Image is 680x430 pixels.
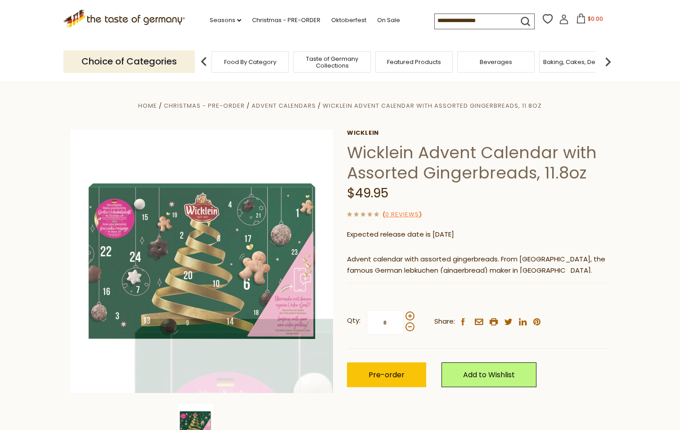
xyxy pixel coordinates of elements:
a: 0 Reviews [385,210,419,220]
a: Christmas - PRE-ORDER [164,101,245,110]
a: Baking, Cakes, Desserts [543,59,613,65]
span: ( ) [383,210,422,219]
h1: Wicklein Advent Calendar with Assorted Gingerbreads, 11.8oz [347,142,610,183]
img: Wicklein Advent Calendar Assorted Gingerbread [70,129,333,393]
a: Advent Calendars [252,101,316,110]
a: Beverages [480,59,512,65]
a: Home [138,101,157,110]
p: Advent calendar with assorted gingerbreads. From [GEOGRAPHIC_DATA], the famous German lebkuchen (... [347,254,610,276]
button: $0.00 [571,14,609,27]
a: Wicklein [347,129,610,137]
a: Christmas - PRE-ORDER [252,15,320,25]
span: $0.00 [588,15,603,23]
a: On Sale [377,15,400,25]
a: Food By Category [224,59,276,65]
a: Featured Products [387,59,441,65]
a: Add to Wishlist [441,362,536,387]
img: next arrow [599,53,617,71]
button: Pre-order [347,362,426,387]
span: Share: [434,316,455,327]
strong: Qty: [347,315,360,326]
a: Seasons [210,15,241,25]
p: Expected release date is [DATE] [347,229,610,240]
a: Taste of Germany Collections [296,55,368,69]
a: Wicklein Advent Calendar with Assorted Gingerbreads, 11.8oz [323,101,542,110]
p: Choice of Categories [63,50,195,73]
span: $49.95 [347,184,388,202]
span: Pre-order [369,370,405,380]
img: previous arrow [195,53,213,71]
input: Qty: [367,310,404,335]
a: Oktoberfest [331,15,366,25]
